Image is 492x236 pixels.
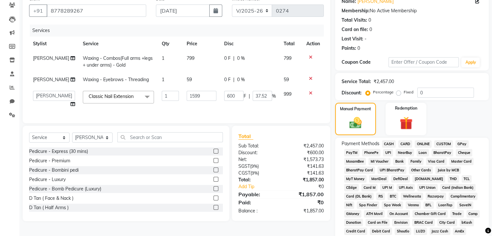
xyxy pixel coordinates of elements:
[187,55,194,61] span: 799
[234,183,289,190] a: Add Tip
[30,25,329,37] div: Services
[280,37,302,51] th: Total
[281,156,329,163] div: ₹1,573.73
[391,175,410,183] span: DefiDeal
[220,37,280,51] th: Disc
[387,210,410,218] span: On Account
[342,45,356,52] div: Points:
[342,90,362,96] div: Discount:
[412,210,448,218] span: Chamber Gift Card
[134,93,137,99] a: x
[426,158,447,165] span: Visa Card
[369,26,372,33] div: 0
[342,36,363,42] div: Last Visit:
[302,37,324,51] th: Action
[249,93,250,100] span: |
[423,201,434,209] span: BFL
[224,55,231,62] span: 0 F
[340,106,371,112] label: Manual Payment
[342,140,379,147] span: Payment Methods
[342,59,388,66] div: Coupon Code
[289,183,328,190] div: ₹0
[89,93,134,99] span: Classic Nail Extension
[29,37,79,51] th: Stylist
[397,184,415,191] span: UPI Axis
[234,143,281,149] div: Sub Total:
[380,184,394,191] span: UPI M
[284,91,291,97] span: 999
[460,219,474,226] span: bKash
[237,76,245,83] span: 0 %
[251,164,257,169] span: 9%
[281,198,329,206] div: ₹0
[388,57,459,67] input: Enter Offer / Coupon Code
[344,184,359,191] span: CEdge
[368,17,371,24] div: 0
[344,210,362,218] span: GMoney
[29,204,69,211] div: D Tan ( Half Arms )
[252,170,258,176] span: 9%
[234,177,281,183] div: Total:
[453,228,466,235] span: AmEx
[344,228,367,235] span: Credit Card
[362,149,380,156] span: PhonePe
[281,143,329,149] div: ₹2,457.00
[29,186,101,192] div: Pedicure - Bomb Pedicure (Luxury)
[406,201,421,209] span: Venmo
[417,149,429,156] span: Loan
[33,55,69,61] span: [PERSON_NAME]
[417,184,438,191] span: UPI Union
[342,7,482,14] div: No Active Membership
[374,78,394,85] div: ₹2,457.00
[395,228,411,235] span: Shoutlo
[364,210,385,218] span: ATH Movil
[234,198,281,206] div: Paid:
[344,175,367,183] span: MyT Money
[370,228,392,235] span: Debit Card
[434,140,453,148] span: CUSTOM
[33,77,69,82] span: [PERSON_NAME]
[462,175,472,183] span: TCL
[281,163,329,170] div: ₹141.63
[388,193,398,200] span: BTC
[281,208,329,214] div: ₹1,857.00
[461,58,480,67] button: Apply
[361,184,377,191] span: Card M
[365,36,366,42] div: -
[450,210,464,218] span: Trade
[376,193,385,200] span: RS
[234,208,281,214] div: Balance :
[449,158,474,165] span: Master Card
[393,158,406,165] span: Bank
[233,76,235,83] span: |
[187,77,192,82] span: 59
[435,166,461,174] span: Juice by MCB
[414,228,427,235] span: LUZO
[281,190,329,198] div: ₹1,857.00
[233,55,235,62] span: |
[224,76,231,83] span: 0 F
[234,149,281,156] div: Discount:
[234,170,281,177] div: ( )
[382,201,403,209] span: Spa Week
[373,89,394,95] label: Percentage
[29,157,70,164] div: Pedicure - Premium
[244,93,246,100] span: F
[158,37,183,51] th: Qty
[430,228,450,235] span: Jazz Cash
[234,190,281,198] div: Payable:
[457,201,473,209] span: SaveIN
[382,140,396,148] span: CASH
[448,175,459,183] span: THD
[437,219,457,226] span: City Card
[368,158,390,165] span: MI Voucher
[284,77,289,82] span: 59
[396,149,414,156] span: NearBuy
[426,193,446,200] span: Razorpay
[383,149,393,156] span: UPI
[183,37,220,51] th: Price
[47,5,146,17] input: Search by Name/Mobile/Email/Code
[237,55,245,62] span: 0 %
[366,219,389,226] span: Card on File
[162,77,164,82] span: 1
